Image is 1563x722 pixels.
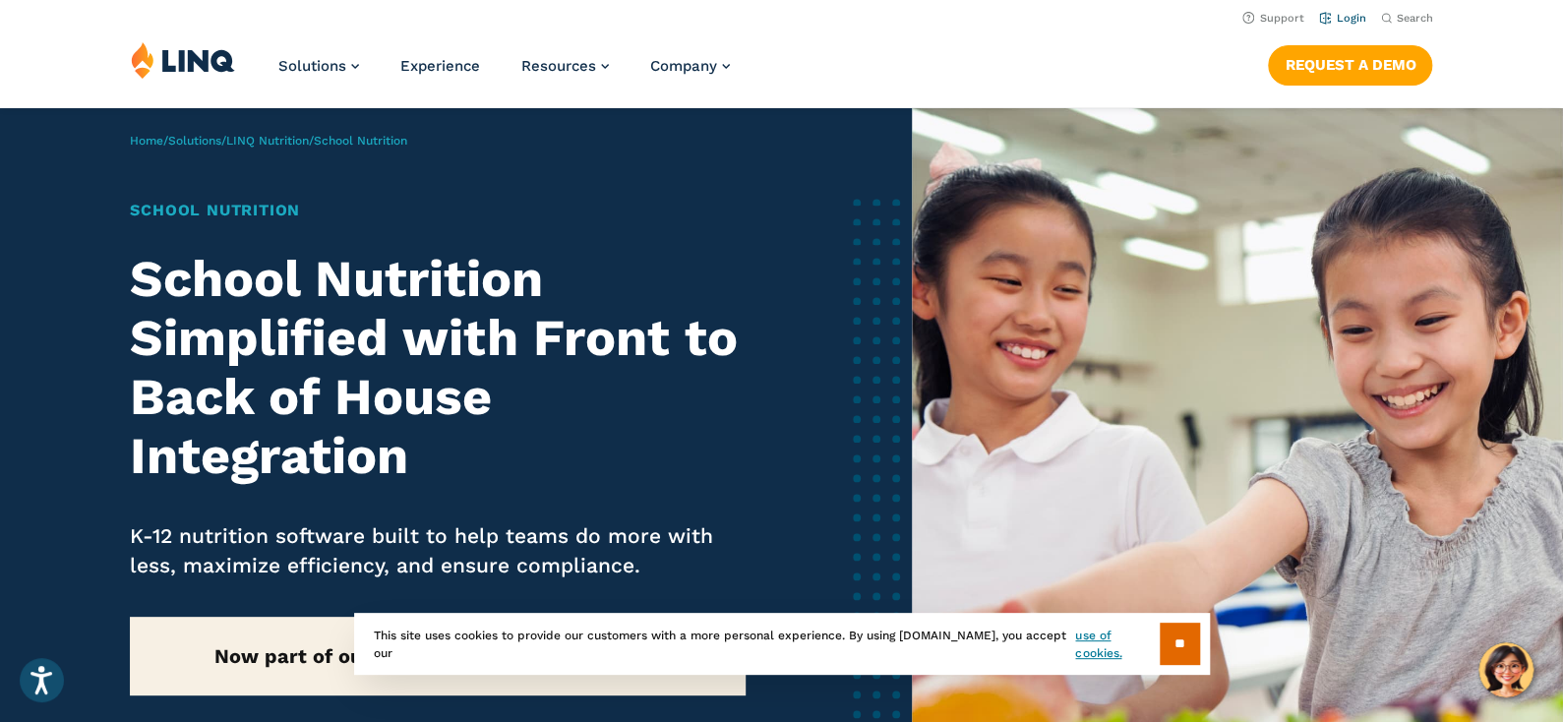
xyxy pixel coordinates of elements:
[131,41,235,79] img: LINQ | K‑12 Software
[1319,12,1365,25] a: Login
[1478,642,1533,697] button: Hello, have a question? Let’s chat.
[168,134,221,148] a: Solutions
[1268,45,1432,85] a: Request a Demo
[650,57,717,75] span: Company
[130,134,407,148] span: / / /
[1381,11,1432,26] button: Open Search Bar
[130,199,746,222] h1: School Nutrition
[521,57,609,75] a: Resources
[314,134,407,148] span: School Nutrition
[1268,41,1432,85] nav: Button Navigation
[278,57,346,75] span: Solutions
[354,613,1210,675] div: This site uses cookies to provide our customers with a more personal experience. By using [DOMAIN...
[278,57,359,75] a: Solutions
[521,57,596,75] span: Resources
[130,521,746,580] p: K-12 nutrition software built to help teams do more with less, maximize efficiency, and ensure co...
[1396,12,1432,25] span: Search
[650,57,730,75] a: Company
[226,134,309,148] a: LINQ Nutrition
[1075,627,1159,662] a: use of cookies.
[278,41,730,106] nav: Primary Navigation
[1242,12,1303,25] a: Support
[130,250,746,485] h2: School Nutrition Simplified with Front to Back of House Integration
[130,134,163,148] a: Home
[400,57,480,75] a: Experience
